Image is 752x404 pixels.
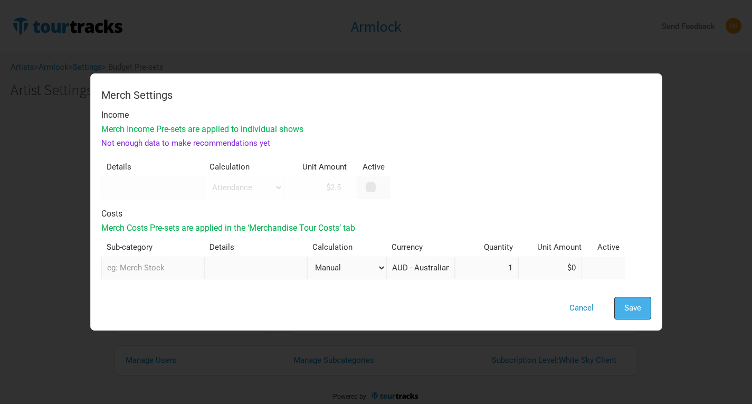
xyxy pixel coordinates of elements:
[101,257,204,279] input: eg: Merch Stock
[592,238,625,257] th: Active
[559,297,604,320] button: Cancel
[283,176,347,199] input: per head
[101,158,204,176] th: Details
[283,158,357,176] th: Unit Amount
[204,238,307,257] th: Details
[518,238,592,257] th: Unit Amount
[386,238,455,257] th: Currency
[624,303,641,313] span: Save
[101,238,204,257] th: Sub-category
[101,90,651,100] div: Merch Settings
[357,158,390,176] th: Active
[614,297,651,320] button: Save
[307,238,386,257] th: Calculation
[455,238,518,257] th: Quantity
[204,158,283,176] th: Calculation
[101,125,651,134] p: Merch Income Pre-sets are applied to individual shows
[101,139,270,147] span: Not enough data to make recommendations yet
[101,111,651,119] div: Income
[101,210,651,218] div: Costs
[101,223,651,233] p: Merch Costs Pre-sets are applied in the ‘Merchandise Tour Costs’ tab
